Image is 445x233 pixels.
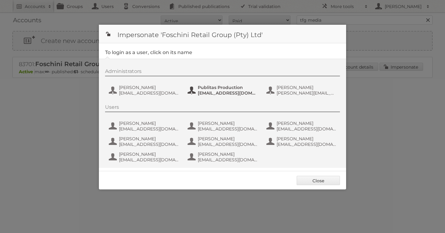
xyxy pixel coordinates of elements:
button: [PERSON_NAME] [EMAIL_ADDRESS][DOMAIN_NAME] [108,151,181,163]
button: [PERSON_NAME] [EMAIL_ADDRESS][DOMAIN_NAME] [187,120,260,132]
span: [PERSON_NAME] [198,151,258,157]
a: Close [297,176,340,185]
span: [PERSON_NAME] [277,136,337,142]
div: Administrators [105,68,340,76]
button: [PERSON_NAME] [EMAIL_ADDRESS][DOMAIN_NAME] [266,135,338,148]
span: [EMAIL_ADDRESS][DOMAIN_NAME] [119,126,179,132]
span: [EMAIL_ADDRESS][DOMAIN_NAME] [198,157,258,163]
button: [PERSON_NAME] [EMAIL_ADDRESS][DOMAIN_NAME] [108,84,181,96]
span: [PERSON_NAME] [119,85,179,90]
span: [PERSON_NAME] [198,136,258,142]
button: [PERSON_NAME] [EMAIL_ADDRESS][DOMAIN_NAME] [108,135,181,148]
button: [PERSON_NAME] [PERSON_NAME][EMAIL_ADDRESS][DOMAIN_NAME] [266,84,338,96]
span: [EMAIL_ADDRESS][DOMAIN_NAME] [198,126,258,132]
span: [PERSON_NAME][EMAIL_ADDRESS][DOMAIN_NAME] [277,90,337,96]
span: [EMAIL_ADDRESS][DOMAIN_NAME] [119,142,179,147]
span: [PERSON_NAME] [119,151,179,157]
span: [PERSON_NAME] [277,121,337,126]
span: [PERSON_NAME] [119,136,179,142]
button: [PERSON_NAME] [EMAIL_ADDRESS][DOMAIN_NAME] [187,151,260,163]
span: [PERSON_NAME] [119,121,179,126]
span: [PERSON_NAME] [198,121,258,126]
button: [PERSON_NAME] [EMAIL_ADDRESS][DOMAIN_NAME] [108,120,181,132]
span: Publitas Production [198,85,258,90]
button: [PERSON_NAME] [EMAIL_ADDRESS][DOMAIN_NAME] [266,120,338,132]
div: Users [105,104,340,112]
span: [EMAIL_ADDRESS][DOMAIN_NAME] [277,126,337,132]
h1: Impersonate 'Foschini Retail Group (Pty) Ltd' [99,25,346,43]
legend: To login as a user, click on its name [105,49,192,55]
span: [EMAIL_ADDRESS][DOMAIN_NAME] [119,90,179,96]
span: [EMAIL_ADDRESS][DOMAIN_NAME] [119,157,179,163]
span: [EMAIL_ADDRESS][DOMAIN_NAME] [277,142,337,147]
button: [PERSON_NAME] [EMAIL_ADDRESS][DOMAIN_NAME] [187,135,260,148]
button: Publitas Production [EMAIL_ADDRESS][DOMAIN_NAME] [187,84,260,96]
span: [EMAIL_ADDRESS][DOMAIN_NAME] [198,90,258,96]
span: [PERSON_NAME] [277,85,337,90]
span: [EMAIL_ADDRESS][DOMAIN_NAME] [198,142,258,147]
